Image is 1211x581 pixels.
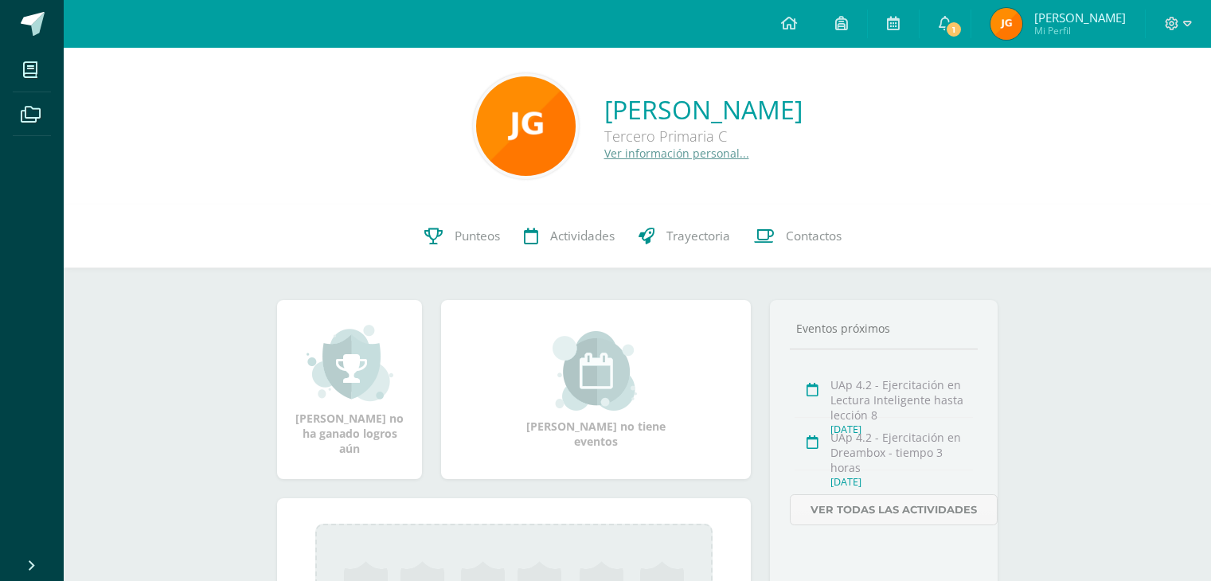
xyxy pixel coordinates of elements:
span: Punteos [455,228,500,244]
a: Actividades [512,205,627,268]
div: Eventos próximos [790,321,978,336]
img: event_small.png [553,331,639,411]
a: Ver todas las actividades [790,494,998,525]
div: [PERSON_NAME] no tiene eventos [517,331,676,449]
a: Trayectoria [627,205,742,268]
div: UAp 4.2 - Ejercitación en Dreambox - tiempo 3 horas [830,430,973,475]
a: Punteos [412,205,512,268]
a: Ver información personal... [604,146,749,161]
a: Contactos [742,205,854,268]
div: [DATE] [830,475,973,489]
div: Tercero Primaria C [604,127,803,146]
img: 2bc7bb8f305176af3f8503723f7642e6.png [990,8,1022,40]
span: [PERSON_NAME] [1034,10,1126,25]
a: [PERSON_NAME] [604,92,803,127]
span: Contactos [786,228,842,244]
span: Trayectoria [666,228,730,244]
img: 9e34b179e675fb255a563d589889e658.png [476,76,576,176]
span: 1 [945,21,963,38]
img: achievement_small.png [307,323,393,403]
span: Mi Perfil [1034,24,1126,37]
span: Actividades [550,228,615,244]
div: [PERSON_NAME] no ha ganado logros aún [293,323,406,456]
div: UAp 4.2 - Ejercitación en Lectura Inteligente hasta lección 8 [830,377,973,423]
